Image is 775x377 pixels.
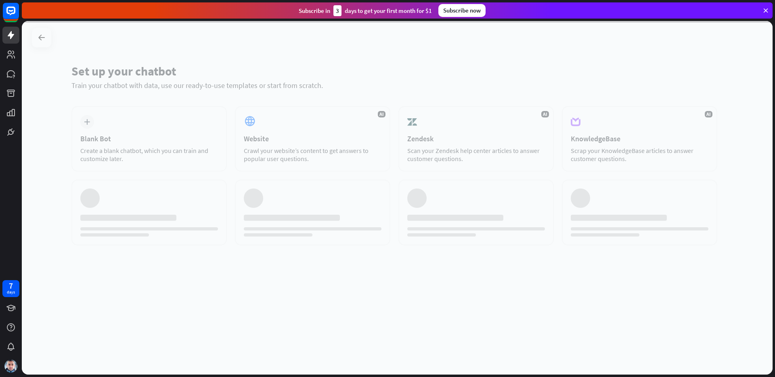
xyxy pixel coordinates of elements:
[438,4,486,17] div: Subscribe now
[7,289,15,295] div: days
[333,5,341,16] div: 3
[2,280,19,297] a: 7 days
[299,5,432,16] div: Subscribe in days to get your first month for $1
[9,282,13,289] div: 7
